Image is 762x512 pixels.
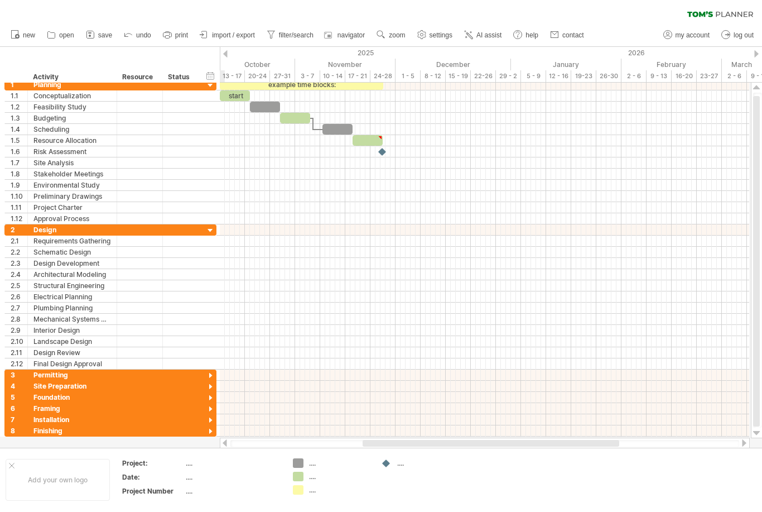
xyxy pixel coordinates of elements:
[168,71,192,83] div: Status
[546,70,571,82] div: 12 - 16
[33,247,111,257] div: Schematic Design
[414,28,456,42] a: settings
[175,31,188,39] span: print
[98,31,112,39] span: save
[11,291,27,302] div: 2.6
[33,258,111,269] div: Design Development
[33,102,111,112] div: Feasibility Study
[33,314,111,324] div: Mechanical Systems Design
[11,403,27,414] div: 6
[510,28,542,42] a: help
[11,414,27,425] div: 7
[212,31,255,39] span: import / export
[421,70,446,82] div: 8 - 12
[11,303,27,313] div: 2.7
[471,70,496,82] div: 22-26
[295,59,396,70] div: November 2025
[11,213,27,224] div: 1.12
[396,59,511,70] div: December 2025
[337,31,365,39] span: navigator
[122,472,184,482] div: Date:
[11,236,27,246] div: 2.1
[11,90,27,101] div: 1.1
[660,28,713,42] a: my account
[33,135,111,146] div: Resource Allocation
[33,325,111,336] div: Interior Design
[446,70,471,82] div: 15 - 19
[596,70,621,82] div: 26-30
[571,70,596,82] div: 19-23
[180,59,295,70] div: October 2025
[722,70,747,82] div: 2 - 6
[11,169,27,179] div: 1.8
[33,124,111,135] div: Scheduling
[295,70,320,82] div: 3 - 7
[11,370,27,380] div: 3
[33,336,111,347] div: Landscape Design
[59,31,74,39] span: open
[11,269,27,280] div: 2.4
[322,28,368,42] a: navigator
[11,258,27,269] div: 2.3
[521,70,546,82] div: 5 - 9
[186,472,279,482] div: ....
[8,28,38,42] a: new
[389,31,405,39] span: zoom
[11,280,27,291] div: 2.5
[33,370,111,380] div: Permitting
[11,146,27,157] div: 1.6
[6,459,110,501] div: Add your own logo
[136,31,151,39] span: undo
[220,79,383,90] div: example time blocks:
[33,414,111,425] div: Installation
[83,28,115,42] a: save
[33,180,111,190] div: Environmental Study
[11,425,27,436] div: 8
[33,236,111,246] div: Requirements Gathering
[33,224,111,235] div: Design
[476,31,501,39] span: AI assist
[461,28,505,42] a: AI assist
[33,280,111,291] div: Structural Engineering
[44,28,78,42] a: open
[11,381,27,391] div: 4
[11,191,27,202] div: 1.10
[270,70,295,82] div: 27-31
[33,90,111,101] div: Conceptualization
[11,224,27,235] div: 2
[33,392,111,403] div: Foundation
[397,458,458,468] div: ....
[33,291,111,302] div: Electrical Planning
[33,213,111,224] div: Approval Process
[160,28,191,42] a: print
[121,28,155,42] a: undo
[621,70,647,82] div: 2 - 6
[33,79,111,90] div: Planning
[647,70,672,82] div: 9 - 13
[676,31,710,39] span: my account
[33,157,111,168] div: Site Analysis
[186,458,279,468] div: ....
[511,59,621,70] div: January 2026
[496,70,521,82] div: 29 - 2
[186,486,279,496] div: ....
[11,79,27,90] div: 1
[33,169,111,179] div: Stakeholder Meetings
[525,31,538,39] span: help
[33,269,111,280] div: Architectural Modeling
[33,303,111,313] div: Plumbing Planning
[11,358,27,369] div: 2.12
[11,180,27,190] div: 1.9
[33,403,111,414] div: Framing
[279,31,314,39] span: filter/search
[122,486,184,496] div: Project Number
[11,336,27,347] div: 2.10
[11,392,27,403] div: 5
[33,347,111,358] div: Design Review
[122,71,156,83] div: Resource
[11,113,27,123] div: 1.3
[11,135,27,146] div: 1.5
[245,70,270,82] div: 20-24
[11,347,27,358] div: 2.11
[264,28,317,42] a: filter/search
